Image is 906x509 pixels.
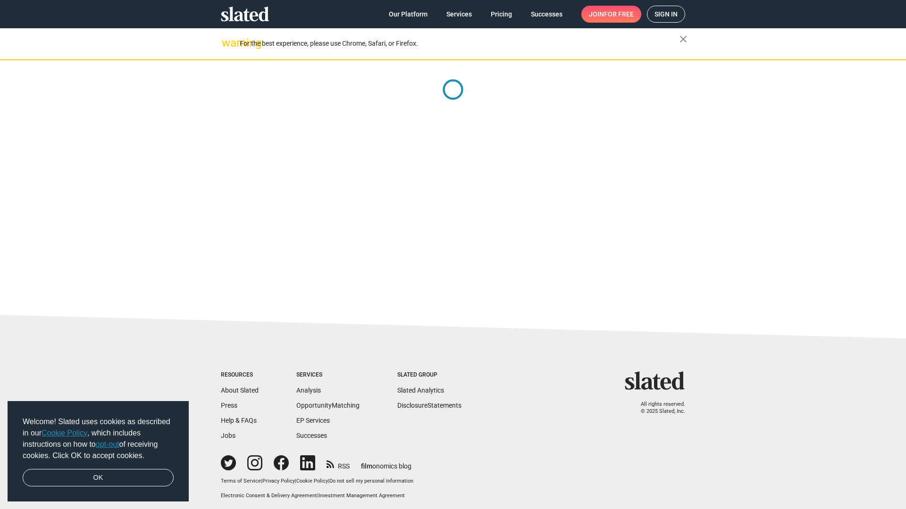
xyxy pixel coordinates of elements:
[296,478,328,484] a: Cookie Policy
[317,493,319,499] span: |
[96,440,119,448] a: opt-out
[589,6,634,23] span: Join
[221,371,259,379] div: Resources
[262,478,295,484] a: Privacy Policy
[23,469,174,487] a: dismiss cookie message
[221,493,317,499] a: Electronic Consent & Delivery Agreement
[361,462,372,470] span: film
[631,401,685,415] p: All rights reserved. © 2025 Slated, Inc.
[221,386,259,394] a: About Slated
[678,33,689,45] mat-icon: close
[222,37,233,49] mat-icon: warning
[295,478,296,484] span: |
[42,429,87,437] a: Cookie Policy
[240,37,679,50] div: For the best experience, please use Chrome, Safari, or Firefox.
[397,402,461,409] a: DisclosureStatements
[23,416,174,461] span: Welcome! Slated uses cookies as described in our , which includes instructions on how to of recei...
[329,478,413,485] button: Do not sell my personal information
[8,401,189,502] div: cookieconsent
[296,371,360,379] div: Services
[483,6,520,23] a: Pricing
[361,454,411,471] a: filmonomics blog
[221,478,261,484] a: Terms of Service
[328,478,329,484] span: |
[327,456,350,471] a: RSS
[654,6,678,22] span: Sign in
[296,432,327,439] a: Successes
[581,6,641,23] a: Joinfor free
[296,402,360,409] a: OpportunityMatching
[397,371,461,379] div: Slated Group
[296,417,330,424] a: EP Services
[523,6,570,23] a: Successes
[439,6,479,23] a: Services
[397,386,444,394] a: Slated Analytics
[296,386,321,394] a: Analysis
[319,493,405,499] a: Investment Management Agreement
[604,6,634,23] span: for free
[221,417,257,424] a: Help & FAQs
[261,478,262,484] span: |
[531,6,562,23] span: Successes
[491,6,512,23] span: Pricing
[381,6,435,23] a: Our Platform
[221,432,235,439] a: Jobs
[221,402,237,409] a: Press
[389,6,428,23] span: Our Platform
[446,6,472,23] span: Services
[647,6,685,23] a: Sign in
